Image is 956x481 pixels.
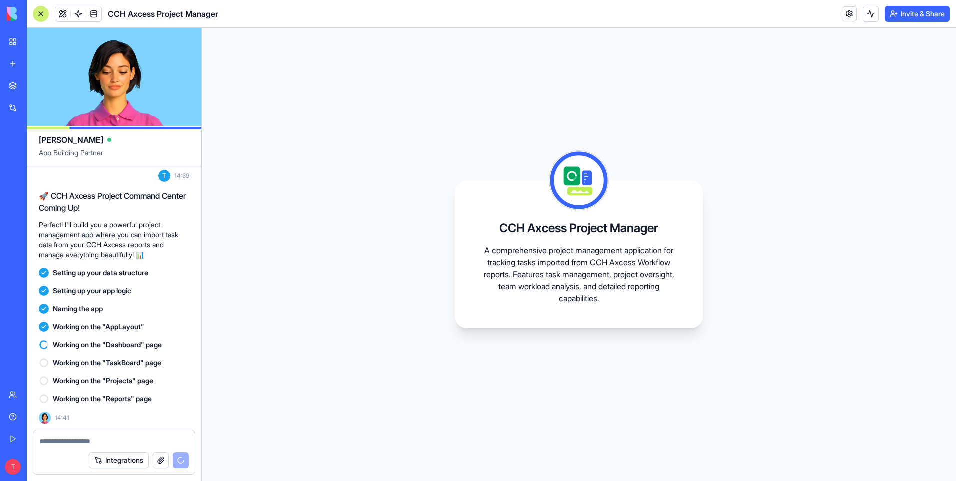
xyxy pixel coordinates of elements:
p: Perfect! I'll build you a powerful project management app where you can import task data from you... [39,220,189,260]
button: Invite & Share [885,6,950,22]
span: Working on the "TaskBoard" page [53,358,161,368]
span: Working on the "Reports" page [53,394,152,404]
span: Naming the app [53,304,103,314]
h2: 🚀 CCH Axcess Project Command Center Coming Up! [39,190,189,214]
img: logo [7,7,69,21]
span: App Building Partner [39,148,189,166]
span: Working on the "Dashboard" page [53,340,162,350]
span: 14:39 [174,172,189,180]
button: Integrations [89,452,149,468]
span: Setting up your data structure [53,268,148,278]
span: T [5,459,21,475]
img: Ella_00000_wcx2te.png [39,412,51,424]
span: Working on the "AppLayout" [53,322,144,332]
span: 14:41 [55,414,69,422]
span: [PERSON_NAME] [39,134,103,146]
p: A comprehensive project management application for tracking tasks imported from CCH Axcess Workfl... [479,244,679,304]
span: Setting up your app logic [53,286,131,296]
span: Working on the "Projects" page [53,376,153,386]
h3: CCH Axcess Project Manager [499,220,658,236]
span: T [158,170,170,182]
span: CCH Axcess Project Manager [108,8,218,20]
